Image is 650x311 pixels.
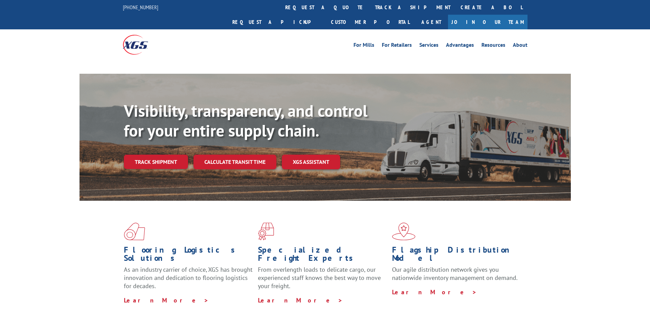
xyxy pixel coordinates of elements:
[392,266,518,282] span: Our agile distribution network gives you nationwide inventory management on demand.
[227,15,326,29] a: Request a pickup
[258,266,387,296] p: From overlength loads to delicate cargo, our experienced staff knows the best way to move your fr...
[415,15,448,29] a: Agent
[446,42,474,50] a: Advantages
[326,15,415,29] a: Customer Portal
[123,4,158,11] a: [PHONE_NUMBER]
[481,42,505,50] a: Resources
[193,155,276,169] a: Calculate transit time
[448,15,528,29] a: Join Our Team
[258,223,274,240] img: xgs-icon-focused-on-flooring-red
[382,42,412,50] a: For Retailers
[124,223,145,240] img: xgs-icon-total-supply-chain-intelligence-red
[353,42,374,50] a: For Mills
[124,266,252,290] span: As an industry carrier of choice, XGS has brought innovation and dedication to flooring logistics...
[124,246,253,266] h1: Flooring Logistics Solutions
[258,296,343,304] a: Learn More >
[392,288,477,296] a: Learn More >
[124,155,188,169] a: Track shipment
[258,246,387,266] h1: Specialized Freight Experts
[124,296,209,304] a: Learn More >
[513,42,528,50] a: About
[419,42,438,50] a: Services
[124,100,367,141] b: Visibility, transparency, and control for your entire supply chain.
[282,155,340,169] a: XGS ASSISTANT
[392,246,521,266] h1: Flagship Distribution Model
[392,223,416,240] img: xgs-icon-flagship-distribution-model-red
